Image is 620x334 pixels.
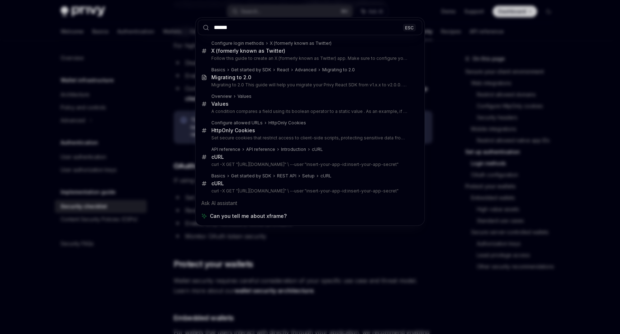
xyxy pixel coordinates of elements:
[211,82,407,88] p: Migrating to 2.0 This guide will help you migrate your Privy React SDK from v1.x.x to v2.0.0. To ins
[211,173,225,179] div: Basics
[211,67,225,73] div: Basics
[211,135,407,141] p: Set secure cookies that restrict access to client-side scripts, protecting sensitive data from XSS a
[295,67,316,73] div: Advanced
[211,162,407,167] p: curl -X GET "[URL][DOMAIN_NAME]" \ --user "insert-your-app-id:insert-your-app-secret"
[403,24,416,31] div: ESC
[211,56,407,61] p: Follow this guide to create an X (formerly known as Twitter) app. Make sure to configure your app as
[238,94,252,99] div: Values
[211,74,251,81] div: Migrating to 2.0
[211,94,232,99] div: Overview
[211,127,255,134] div: HttpOnly Cookies
[211,120,263,126] div: Configure allowed URLs
[302,173,315,179] div: Setup
[270,40,332,46] div: X (formerly known as Twitter)
[312,147,323,152] div: cURL
[281,147,306,152] div: Introduction
[320,173,332,179] div: cURL
[246,147,275,152] div: API reference
[268,120,306,126] div: HttpOnly Cookies
[277,173,296,179] div: REST API
[231,67,271,73] div: Get started by SDK
[211,101,229,107] div: Values
[211,48,285,54] div: X (formerly known as Twitter)
[198,197,422,210] div: Ask AI assistant
[211,147,240,152] div: API reference
[211,40,264,46] div: Configure login methods
[210,213,287,220] span: Can you tell me about xframe?
[211,188,407,194] p: curl -X GET "[URL][DOMAIN_NAME]" \ --user "insert-your-app-id:insert-your-app-secret"
[211,154,224,160] div: cURL
[277,67,289,73] div: React
[211,180,224,187] div: cURL
[322,67,355,73] div: Migrating to 2.0
[231,173,271,179] div: Get started by SDK
[211,109,407,114] p: A condition compares a field using its boolean operator to a static value . As an example, if a cond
